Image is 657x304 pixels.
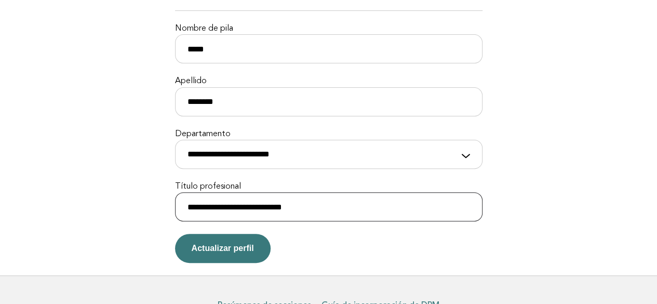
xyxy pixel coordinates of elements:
[192,244,254,253] font: Actualizar perfil
[175,77,207,85] font: Apellido
[175,234,271,263] button: Actualizar perfil
[175,24,233,33] font: Nombre de pila
[175,130,231,138] font: Departamento
[175,182,241,191] font: Título profesional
